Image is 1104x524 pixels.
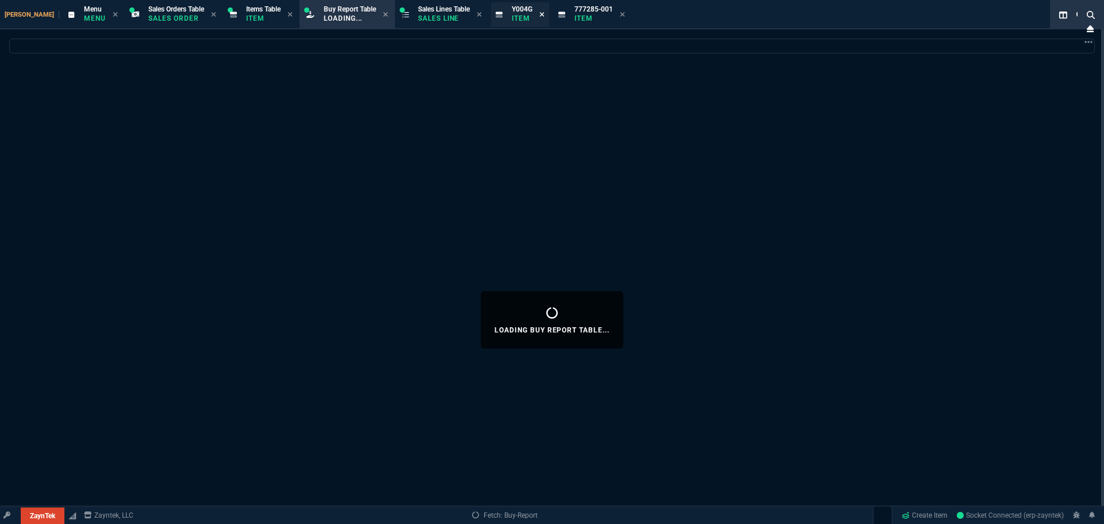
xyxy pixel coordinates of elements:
[113,10,118,20] nx-icon: Close Tab
[539,10,545,20] nx-icon: Close Tab
[620,10,625,20] nx-icon: Close Tab
[1072,8,1089,22] nx-icon: Search
[1082,8,1099,22] nx-icon: Search
[246,14,281,23] p: Item
[287,10,293,20] nx-icon: Close Tab
[957,510,1064,521] a: ACEtlMcCeaGETpffAAB5
[84,14,106,23] p: Menu
[1055,8,1072,22] nx-icon: Split Panels
[494,326,609,335] p: Loading Buy Report Table...
[211,10,216,20] nx-icon: Close Tab
[246,5,281,13] span: Items Table
[418,14,470,23] p: Sales Line
[383,10,388,20] nx-icon: Close Tab
[512,5,532,13] span: Y004G
[897,507,952,524] a: Create Item
[5,11,59,18] span: [PERSON_NAME]
[324,5,376,13] span: Buy Report Table
[574,5,613,13] span: 777285-001
[512,14,532,23] p: Item
[574,14,613,23] p: Item
[477,10,482,20] nx-icon: Close Tab
[957,511,1064,519] span: Socket Connected (erp-zayntek)
[148,14,204,23] p: Sales Order
[418,5,470,13] span: Sales Lines Table
[472,510,538,521] a: Fetch: Buy-Report
[1084,37,1092,48] nx-icon: Open New Tab
[324,14,376,23] p: Loading...
[148,5,204,13] span: Sales Orders Table
[80,510,137,521] a: msbcCompanyName
[84,5,102,13] span: Menu
[1082,22,1098,36] nx-icon: Close Workbench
